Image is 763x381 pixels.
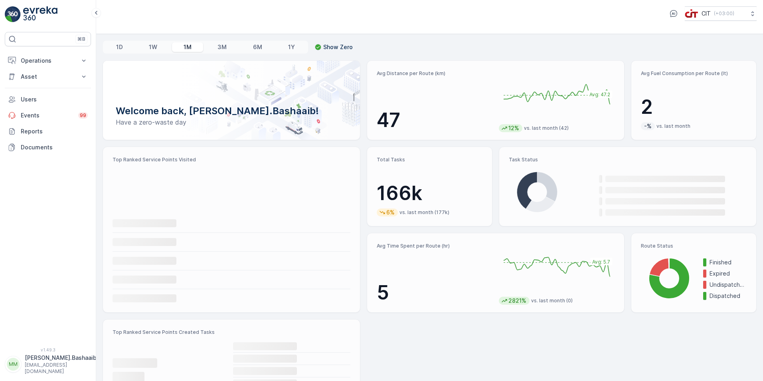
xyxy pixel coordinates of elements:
[710,281,747,289] p: Undispatched
[377,108,492,132] p: 47
[323,43,353,51] p: Show Zero
[702,10,711,18] p: CIT
[508,297,527,305] p: 2821%
[710,258,747,266] p: Finished
[656,123,690,129] p: vs. last month
[80,112,86,119] p: 99
[253,43,262,51] p: 6M
[21,73,75,81] p: Asset
[116,117,347,127] p: Have a zero-waste day
[21,127,88,135] p: Reports
[217,43,227,51] p: 3M
[25,354,97,362] p: [PERSON_NAME].Bashaaib
[710,270,747,278] p: Expired
[714,10,734,17] p: ( +03:00 )
[641,243,747,249] p: Route Status
[5,107,91,123] a: Events99
[25,362,97,375] p: [EMAIL_ADDRESS][DOMAIN_NAME]
[5,53,91,69] button: Operations
[116,105,347,117] p: Welcome back, [PERSON_NAME].Bashaaib!
[113,157,350,163] p: Top Ranked Service Points Visited
[77,36,85,42] p: ⌘B
[116,43,123,51] p: 1D
[643,122,652,130] p: -%
[184,43,192,51] p: 1M
[685,6,757,21] button: CIT(+03:00)
[5,69,91,85] button: Asset
[113,329,350,335] p: Top Ranked Service Points Created Tasks
[377,181,482,205] p: 166k
[377,281,492,305] p: 5
[685,9,698,18] img: cit-logo_pOk6rL0.png
[641,95,747,119] p: 2
[5,91,91,107] a: Users
[5,123,91,139] a: Reports
[149,43,157,51] p: 1W
[377,243,492,249] p: Avg Time Spent per Route (hr)
[21,143,88,151] p: Documents
[531,298,573,304] p: vs. last month (0)
[5,6,21,22] img: logo
[7,358,20,371] div: MM
[21,111,73,119] p: Events
[5,139,91,155] a: Documents
[385,208,395,216] p: 6%
[377,157,482,163] p: Total Tasks
[508,124,520,132] p: 12%
[21,95,88,103] p: Users
[710,292,747,300] p: Dispatched
[23,6,57,22] img: logo_light-DOdMpM7g.png
[288,43,295,51] p: 1Y
[399,209,449,216] p: vs. last month (177k)
[5,354,91,375] button: MM[PERSON_NAME].Bashaaib[EMAIL_ADDRESS][DOMAIN_NAME]
[524,125,569,131] p: vs. last month (42)
[21,57,75,65] p: Operations
[509,157,747,163] p: Task Status
[377,70,492,77] p: Avg Distance per Route (km)
[641,70,747,77] p: Avg Fuel Consumption per Route (lt)
[5,347,91,352] span: v 1.49.3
